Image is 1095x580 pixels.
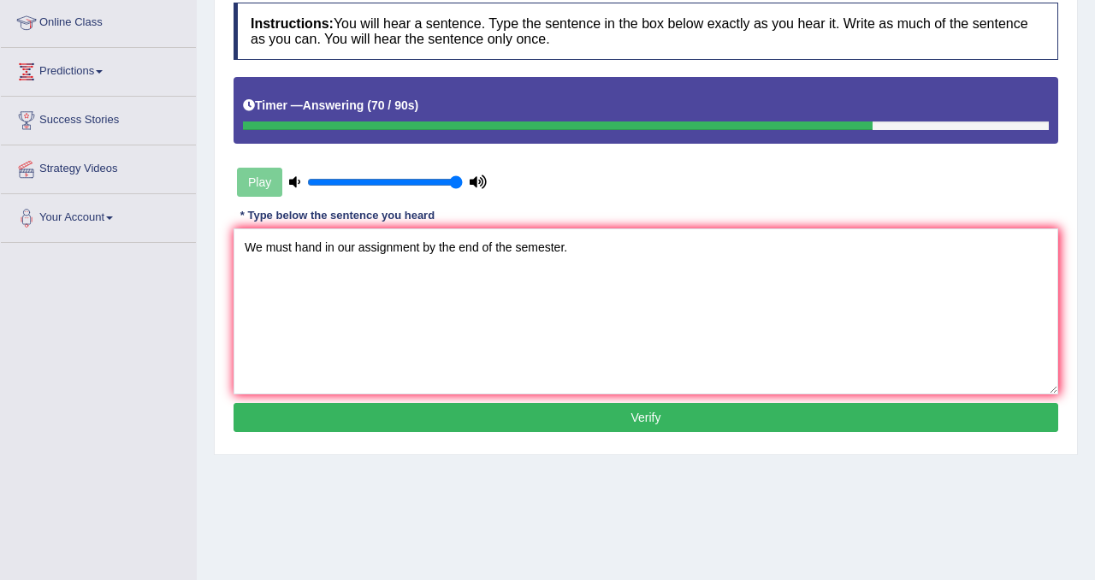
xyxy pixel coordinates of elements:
[415,98,419,112] b: )
[251,16,334,31] b: Instructions:
[243,99,418,112] h5: Timer —
[234,208,441,224] div: * Type below the sentence you heard
[1,145,196,188] a: Strategy Videos
[234,403,1058,432] button: Verify
[1,48,196,91] a: Predictions
[367,98,371,112] b: (
[1,194,196,237] a: Your Account
[303,98,364,112] b: Answering
[371,98,415,112] b: 70 / 90s
[1,97,196,139] a: Success Stories
[234,3,1058,60] h4: You will hear a sentence. Type the sentence in the box below exactly as you hear it. Write as muc...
